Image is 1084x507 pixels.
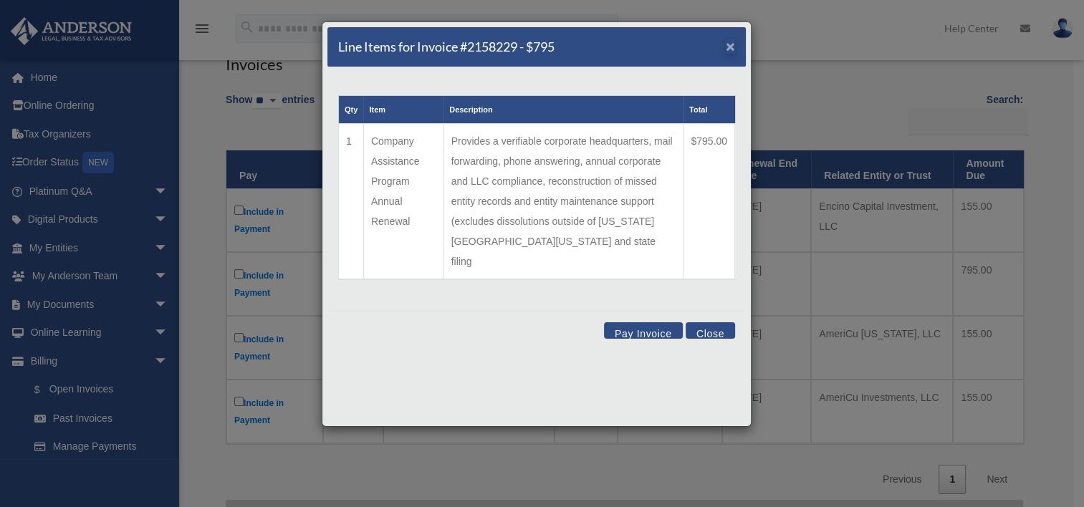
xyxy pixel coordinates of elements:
span: × [726,38,735,54]
button: Close [686,322,735,339]
td: $795.00 [684,124,735,280]
td: Company Assistance Program Annual Renewal [363,124,443,280]
th: Item [363,96,443,124]
td: Provides a verifiable corporate headquarters, mail forwarding, phone answering, annual corporate ... [443,124,684,280]
td: 1 [339,124,364,280]
th: Description [443,96,684,124]
h5: Line Items for Invoice #2158229 - $795 [338,38,555,56]
th: Qty [339,96,364,124]
th: Total [684,96,735,124]
button: Pay Invoice [604,322,683,339]
button: Close [726,39,735,54]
